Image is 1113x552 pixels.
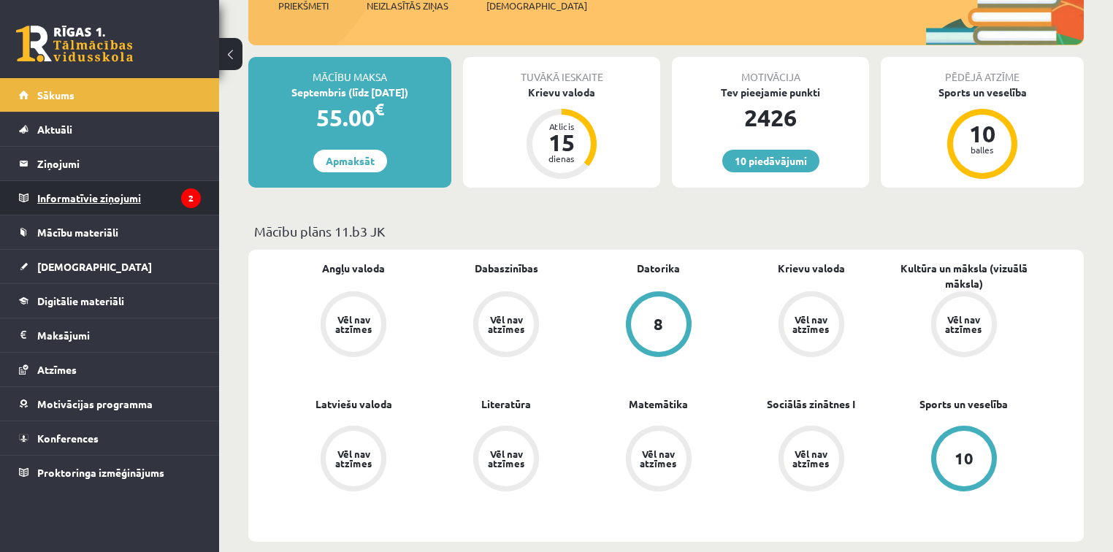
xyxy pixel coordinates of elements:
[430,426,583,494] a: Vēl nav atzīmes
[37,260,152,273] span: [DEMOGRAPHIC_DATA]
[583,291,735,360] a: 8
[944,315,984,334] div: Vēl nav atzīmes
[181,188,201,208] i: 2
[881,57,1084,85] div: Pēdējā atzīme
[19,147,201,180] a: Ziņojumi
[887,291,1040,360] a: Vēl nav atzīmes
[333,449,374,468] div: Vēl nav atzīmes
[19,215,201,249] a: Mācību materiāli
[791,315,832,334] div: Vēl nav atzīmes
[333,315,374,334] div: Vēl nav atzīmes
[672,100,869,135] div: 2426
[315,396,392,412] a: Latviešu valoda
[637,261,680,276] a: Datorika
[313,150,387,172] a: Apmaksāt
[37,466,164,479] span: Proktoringa izmēģinājums
[375,99,384,120] span: €
[629,396,688,412] a: Matemātika
[722,150,819,172] a: 10 piedāvājumi
[767,396,855,412] a: Sociālās zinātnes I
[638,449,679,468] div: Vēl nav atzīmes
[583,426,735,494] a: Vēl nav atzīmes
[463,85,660,181] a: Krievu valoda Atlicis 15 dienas
[475,261,538,276] a: Dabaszinības
[881,85,1084,181] a: Sports un veselība 10 balles
[463,85,660,100] div: Krievu valoda
[37,318,201,352] legend: Maksājumi
[540,154,584,163] div: dienas
[16,26,133,62] a: Rīgas 1. Tālmācības vidusskola
[430,291,583,360] a: Vēl nav atzīmes
[248,100,451,135] div: 55.00
[540,131,584,154] div: 15
[481,396,531,412] a: Literatūra
[778,261,845,276] a: Krievu valoda
[37,294,124,307] span: Digitālie materiāli
[37,432,99,445] span: Konferences
[37,147,201,180] legend: Ziņojumi
[19,284,201,318] a: Digitālie materiāli
[735,426,887,494] a: Vēl nav atzīmes
[19,181,201,215] a: Informatīvie ziņojumi2
[486,449,527,468] div: Vēl nav atzīmes
[19,250,201,283] a: [DEMOGRAPHIC_DATA]
[322,261,385,276] a: Angļu valoda
[19,387,201,421] a: Motivācijas programma
[19,78,201,112] a: Sākums
[19,112,201,146] a: Aktuāli
[881,85,1084,100] div: Sports un veselība
[960,145,1004,154] div: balles
[37,181,201,215] legend: Informatīvie ziņojumi
[278,291,430,360] a: Vēl nav atzīmes
[960,122,1004,145] div: 10
[19,456,201,489] a: Proktoringa izmēģinājums
[955,451,974,467] div: 10
[463,57,660,85] div: Tuvākā ieskaite
[19,318,201,352] a: Maksājumi
[654,316,663,332] div: 8
[672,85,869,100] div: Tev pieejamie punkti
[278,426,430,494] a: Vēl nav atzīmes
[37,363,77,376] span: Atzīmes
[887,426,1040,494] a: 10
[887,261,1040,291] a: Kultūra un māksla (vizuālā māksla)
[37,397,153,410] span: Motivācijas programma
[735,291,887,360] a: Vēl nav atzīmes
[919,396,1008,412] a: Sports un veselība
[254,221,1078,241] p: Mācību plāns 11.b3 JK
[37,88,74,101] span: Sākums
[248,85,451,100] div: Septembris (līdz [DATE])
[248,57,451,85] div: Mācību maksa
[791,449,832,468] div: Vēl nav atzīmes
[19,421,201,455] a: Konferences
[540,122,584,131] div: Atlicis
[672,57,869,85] div: Motivācija
[19,353,201,386] a: Atzīmes
[37,226,118,239] span: Mācību materiāli
[37,123,72,136] span: Aktuāli
[486,315,527,334] div: Vēl nav atzīmes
